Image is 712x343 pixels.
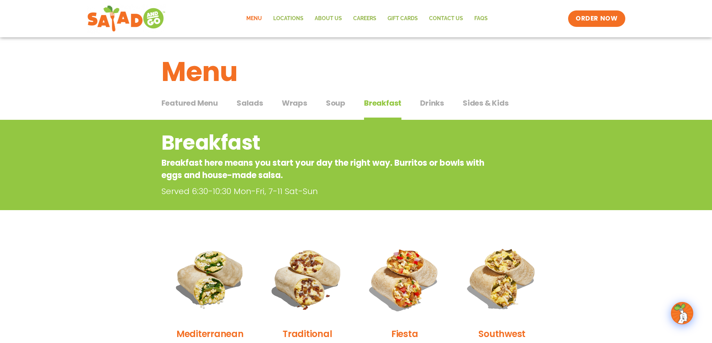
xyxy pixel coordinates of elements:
img: Product photo for Fiesta [362,236,448,322]
p: Served 6:30-10:30 Mon-Fri, 7-11 Sat-Sun [161,185,494,197]
a: Menu [241,10,268,27]
a: Contact Us [423,10,469,27]
a: GIFT CARDS [382,10,423,27]
h1: Menu [161,52,551,92]
img: Product photo for Traditional [264,236,351,322]
h2: Breakfast [161,128,491,158]
img: new-SAG-logo-768×292 [87,4,166,34]
span: Featured Menu [161,97,218,109]
h2: Mediterranean [176,327,244,340]
a: Locations [268,10,309,27]
span: Salads [237,97,263,109]
span: Drinks [420,97,444,109]
img: Product photo for Southwest [459,236,545,322]
a: FAQs [469,10,493,27]
span: Wraps [282,97,307,109]
h2: Southwest [478,327,525,340]
span: Sides & Kids [463,97,509,109]
span: Breakfast [364,97,401,109]
a: Careers [348,10,382,27]
h2: Traditional [283,327,332,340]
span: Soup [326,97,345,109]
nav: Menu [241,10,493,27]
span: ORDER NOW [576,14,617,23]
div: Tabbed content [161,95,551,120]
img: wpChatIcon [672,303,693,324]
img: Product photo for Mediterranean Breakfast Burrito [167,236,253,322]
p: Breakfast here means you start your day the right way. Burritos or bowls with eggs and house-made... [161,157,491,181]
a: ORDER NOW [568,10,625,27]
a: About Us [309,10,348,27]
h2: Fiesta [391,327,418,340]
